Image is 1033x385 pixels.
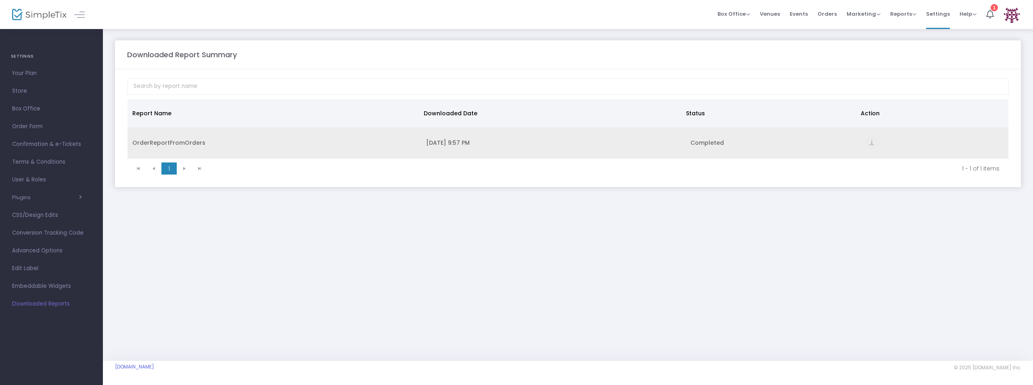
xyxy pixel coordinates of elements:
span: Settings [926,4,950,24]
span: Confirmation & e-Tickets [12,139,91,150]
th: Downloaded Date [419,99,681,127]
span: Edit Label [12,263,91,274]
span: Help [960,10,977,18]
div: https://go.SimpleTix.com/qhd91 [866,137,1004,148]
span: Marketing [847,10,880,18]
div: 9/16/2025 9:57 PM [426,139,681,147]
span: © 2025 [DOMAIN_NAME] Inc. [954,364,1021,371]
m-panel-title: Downloaded Report Summary [127,49,237,60]
input: Search by report name [127,78,1009,95]
kendo-pager-info: 1 - 1 of 1 items [213,164,1000,173]
span: Box Office [12,104,91,114]
th: Status [681,99,856,127]
div: 1 [991,4,998,11]
span: Order Form [12,121,91,132]
span: Venues [760,4,780,24]
span: Terms & Conditions [12,157,91,167]
span: Page 1 [161,162,177,175]
span: User & Roles [12,175,91,185]
div: Data table [128,99,1008,159]
span: Store [12,86,91,96]
span: Your Plan [12,68,91,79]
a: vertical_align_bottom [866,140,877,148]
div: OrderReportFromOrders [132,139,416,147]
span: CSS/Design Edits [12,210,91,221]
span: Downloaded Reports [12,299,91,309]
span: Embeddable Widgets [12,281,91,291]
span: Conversion Tracking Code [12,228,91,238]
div: Completed [690,139,857,147]
i: vertical_align_bottom [866,137,877,148]
h4: SETTINGS [11,48,92,65]
span: Advanced Options [12,246,91,256]
th: Action [856,99,1002,127]
span: Orders [818,4,837,24]
span: Box Office [717,10,750,18]
button: Plugins [12,194,82,201]
span: Events [790,4,808,24]
span: Reports [890,10,916,18]
th: Report Name [128,99,419,127]
a: [DOMAIN_NAME] [115,364,154,370]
